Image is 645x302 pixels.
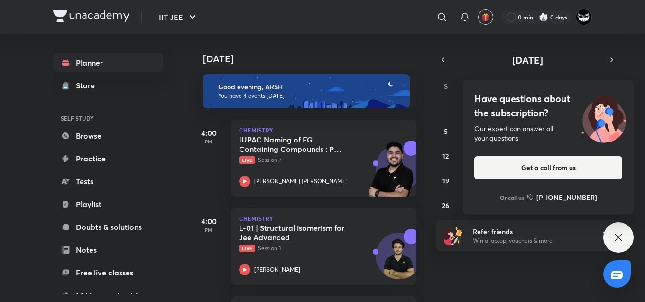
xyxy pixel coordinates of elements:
a: [PHONE_NUMBER] [527,192,597,202]
a: Free live classes [53,263,163,282]
button: October 12, 2025 [438,148,453,163]
p: You have 4 events [DATE] [218,92,401,100]
p: [PERSON_NAME] [254,265,300,274]
abbr: Sunday [444,82,448,91]
span: Live [239,245,255,252]
abbr: October 5, 2025 [444,127,448,136]
button: Get a call from us [474,156,622,179]
img: streak [539,12,548,22]
p: PM [190,139,228,144]
abbr: October 12, 2025 [442,151,449,160]
a: Tests [53,172,163,191]
p: Win a laptop, vouchers & more [473,236,590,245]
h5: 4:00 [190,216,228,227]
button: [DATE] [450,53,605,66]
button: avatar [478,9,493,25]
div: Store [76,80,101,91]
a: Playlist [53,195,163,214]
a: Company Logo [53,10,129,24]
p: Chemistry [239,127,409,133]
button: October 5, 2025 [438,123,453,139]
img: referral [444,226,463,245]
img: ARSH Khan [576,9,592,25]
h6: SELF STUDY [53,110,163,126]
h6: [PHONE_NUMBER] [536,192,597,202]
img: evening [203,74,410,108]
h4: [DATE] [203,53,426,65]
img: avatar [481,13,490,21]
a: Browse [53,126,163,145]
p: Session 7 [239,156,388,164]
a: Store [53,76,163,95]
p: Or call us [500,193,524,202]
h5: 4:00 [190,127,228,139]
abbr: October 26, 2025 [442,201,449,210]
button: IIT JEE [153,8,204,27]
h6: Refer friends [473,226,590,236]
h6: Good evening, ARSH [218,83,401,91]
img: unacademy [364,141,416,206]
p: Chemistry [239,216,409,221]
p: Session 1 [239,244,388,253]
h5: IUPAC Naming of FG Containing Compounds : Part 4 [239,135,357,154]
img: Avatar [376,238,422,283]
h5: L-01 | Structural isomerism for Jee Advanced [239,223,357,242]
span: Live [239,156,255,164]
p: PM [190,227,228,233]
img: Company Logo [53,10,129,22]
button: October 26, 2025 [438,198,453,213]
h4: Have questions about the subscription? [474,92,622,120]
a: Notes [53,240,163,259]
abbr: October 19, 2025 [442,176,449,185]
a: Doubts & solutions [53,217,163,236]
div: Our expert can answer all your questions [474,124,622,143]
a: Planner [53,53,163,72]
button: October 19, 2025 [438,173,453,188]
span: [DATE] [512,54,543,66]
img: ttu_illustration_new.svg [574,92,634,143]
a: Practice [53,149,163,168]
p: [PERSON_NAME] [PERSON_NAME] [254,177,348,186]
